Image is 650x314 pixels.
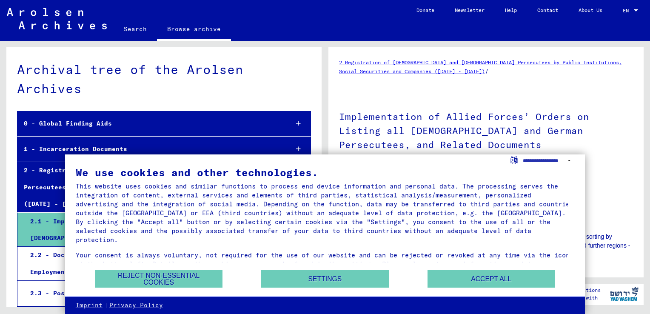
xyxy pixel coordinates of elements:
[339,97,633,163] h1: Implementation of Allied Forces’ Orders on Listing all [DEMOGRAPHIC_DATA] and German Persecutees,...
[17,162,282,212] div: 2 - Registration of [DEMOGRAPHIC_DATA] and [DEMOGRAPHIC_DATA] Persecutees by Public Institutions,...
[76,301,103,310] a: Imprint
[76,182,574,244] div: This website uses cookies and similar functions to process end device information and personal da...
[24,213,282,246] div: 2.1 - Implementation of Allied Forces’ Orders on Listing all [DEMOGRAPHIC_DATA] and German Persec...
[24,285,282,302] div: 2.3 - Post-war Evaluations of Various Organizations
[114,19,157,39] a: Search
[24,247,282,280] div: 2.2 - Documents on the Registration of [DEMOGRAPHIC_DATA] and the Employment of Forced Laborers, ...
[76,251,574,277] div: Your consent is always voluntary, not required for the use of our website and can be rejected or ...
[109,301,163,310] a: Privacy Policy
[339,59,622,74] a: 2 Registration of [DEMOGRAPHIC_DATA] and [DEMOGRAPHIC_DATA] Persecutees by Public Institutions, S...
[428,270,555,288] button: Accept all
[76,167,574,177] div: We use cookies and other technologies.
[17,141,282,157] div: 1 - Incarceration Documents
[261,270,389,288] button: Settings
[17,60,311,98] div: Archival tree of the Arolsen Archives
[485,67,489,75] span: /
[608,283,640,305] img: yv_logo.png
[623,8,632,14] span: EN
[95,270,222,288] button: Reject non-essential cookies
[17,115,282,132] div: 0 - Global Finding Aids
[157,19,231,41] a: Browse archive
[7,8,107,29] img: Arolsen_neg.svg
